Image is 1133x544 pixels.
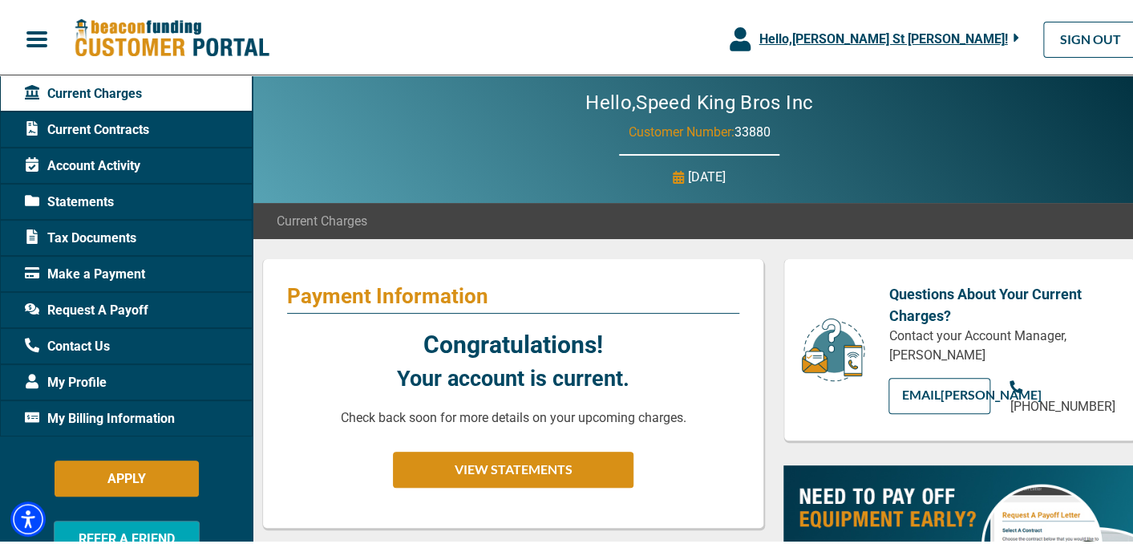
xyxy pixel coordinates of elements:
[277,209,367,228] span: Current Charges
[1010,396,1115,411] span: [PHONE_NUMBER]
[537,88,861,112] h2: Hello, Speed King Bros Inc
[25,370,107,389] span: My Profile
[25,262,145,281] span: Make a Payment
[25,225,136,245] span: Tax Documents
[797,314,869,380] img: customer-service.png
[287,280,739,306] p: Payment Information
[888,323,1111,362] p: Contact your Account Manager, [PERSON_NAME]
[397,359,629,392] p: Your account is current.
[25,153,140,173] span: Account Activity
[1010,375,1115,413] a: [PHONE_NUMBER]
[55,457,199,493] button: APPLY
[25,298,148,317] span: Request A Payoff
[10,498,46,534] div: Accessibility Menu
[688,164,726,184] p: [DATE]
[25,334,110,353] span: Contact Us
[888,375,990,411] a: EMAIL[PERSON_NAME]
[888,280,1111,323] p: Questions About Your Current Charges?
[25,406,175,425] span: My Billing Information
[423,323,603,359] p: Congratulations!
[74,15,269,56] img: Beacon Funding Customer Portal Logo
[734,121,771,136] span: 33880
[759,28,1007,43] span: Hello, [PERSON_NAME] St [PERSON_NAME] !
[629,121,734,136] span: Customer Number:
[25,189,114,209] span: Statements
[25,81,142,100] span: Current Charges
[25,117,149,136] span: Current Contracts
[340,405,686,424] p: Check back soon for more details on your upcoming charges.
[393,449,633,485] button: VIEW STATEMENTS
